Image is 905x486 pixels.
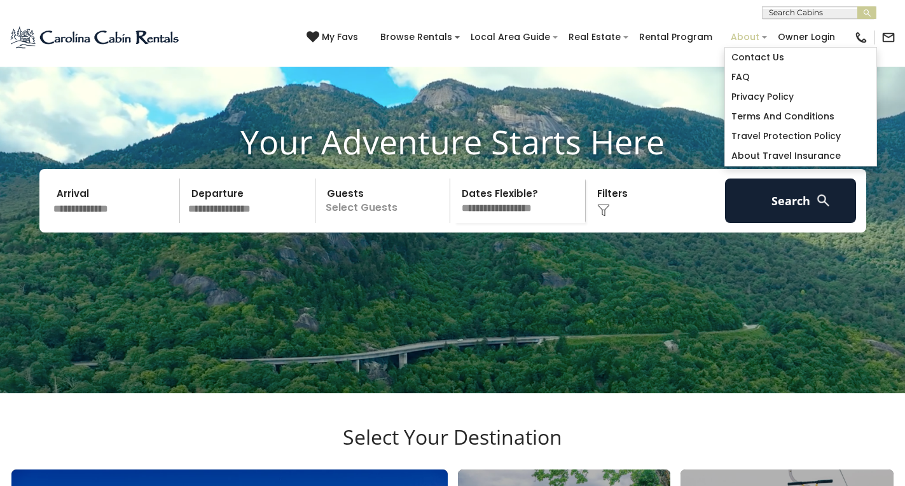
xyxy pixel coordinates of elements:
[725,146,876,166] a: About Travel Insurance
[307,30,361,44] a: My Favs
[725,126,876,146] a: Travel Protection Policy
[10,425,895,469] h3: Select Your Destination
[881,30,895,44] img: mail-regular-black.png
[562,27,627,47] a: Real Estate
[633,27,719,47] a: Rental Program
[815,192,831,208] img: search-regular-white.png
[854,30,868,44] img: phone-regular-black.png
[464,27,556,47] a: Local Area Guide
[725,87,876,107] a: Privacy Policy
[10,25,181,50] img: Blue-2.png
[374,27,459,47] a: Browse Rentals
[725,179,857,223] button: Search
[10,122,895,161] h1: Your Adventure Starts Here
[725,67,876,87] a: FAQ
[597,204,610,217] img: filter--v1.png
[322,30,358,44] span: My Favs
[319,179,450,223] p: Select Guests
[724,27,766,47] a: About
[725,48,876,67] a: Contact Us
[725,107,876,126] a: Terms and Conditions
[771,27,841,47] a: Owner Login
